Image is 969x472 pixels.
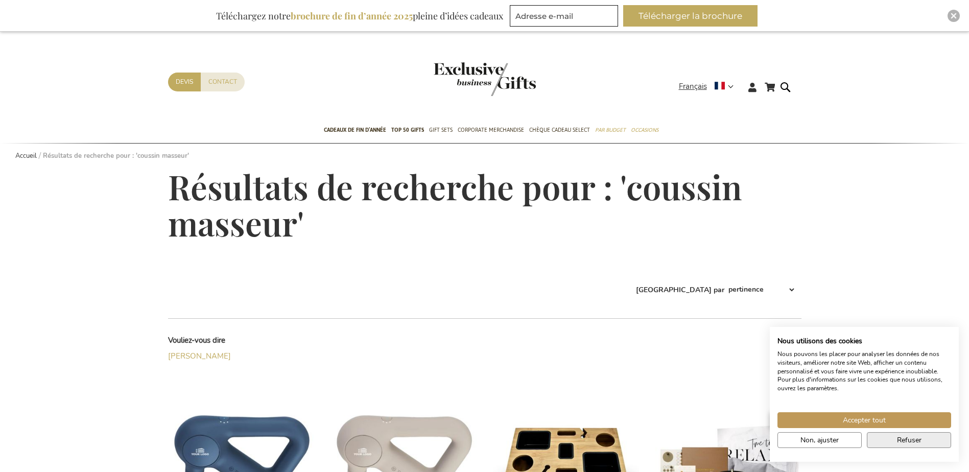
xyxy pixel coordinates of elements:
div: Français [679,81,740,92]
input: Adresse e-mail [510,5,618,27]
span: Corporate Merchandise [458,125,524,135]
dt: Vouliez-vous dire [168,335,326,346]
span: Accepter tout [843,415,886,426]
a: Devis [168,73,201,91]
a: [PERSON_NAME] [168,351,231,361]
img: Exclusive Business gifts logo [434,62,536,96]
span: Occasions [631,125,658,135]
button: Accepter tous les cookies [777,412,951,428]
span: Par budget [595,125,626,135]
span: Résultats de recherche pour : 'coussin masseur' [168,164,742,245]
span: Français [679,81,707,92]
a: store logo [434,62,485,96]
a: Contact [201,73,245,91]
div: Close [948,10,960,22]
span: TOP 50 Gifts [391,125,424,135]
p: Nous pouvons les placer pour analyser les données de nos visiteurs, améliorer notre site Web, aff... [777,350,951,393]
button: Télécharger la brochure [623,5,758,27]
span: Chèque Cadeau Select [529,125,590,135]
button: Ajustez les préférences de cookie [777,432,862,448]
form: marketing offers and promotions [510,5,621,30]
span: Gift Sets [429,125,453,135]
span: Non, ajuster [800,435,839,445]
b: brochure de fin d’année 2025 [291,10,413,22]
button: Refuser tous les cookies [867,432,951,448]
h2: Nous utilisons des cookies [777,337,951,346]
strong: Résultats de recherche pour : 'coussin masseur' [43,151,189,160]
span: Cadeaux de fin d’année [324,125,386,135]
div: Téléchargez notre pleine d’idées cadeaux [211,5,508,27]
label: [GEOGRAPHIC_DATA] par [636,285,724,294]
img: Close [951,13,957,19]
span: Refuser [897,435,921,445]
a: Accueil [15,151,37,160]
